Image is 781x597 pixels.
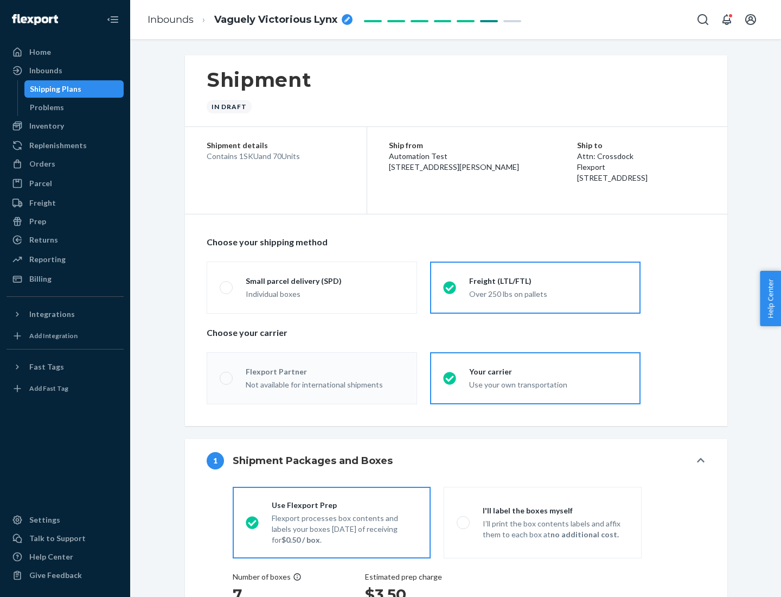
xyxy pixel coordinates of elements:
[7,530,124,547] a: Talk to Support
[577,151,706,162] p: Attn: Crossdock
[29,361,64,372] div: Fast Tags
[12,14,58,25] img: Flexport logo
[148,14,194,26] a: Inbounds
[7,251,124,268] a: Reporting
[7,270,124,288] a: Billing
[7,117,124,135] a: Inventory
[207,68,311,91] h1: Shipment
[29,216,46,227] div: Prep
[577,173,648,182] span: [STREET_ADDRESS]
[469,276,628,287] div: Freight (LTL/FTL)
[7,327,124,345] a: Add Integration
[29,234,58,245] div: Returns
[272,500,418,511] div: Use Flexport Prep
[246,366,311,377] div: Flexport Partner
[30,102,64,113] div: Problems
[7,43,124,61] a: Home
[272,513,418,545] p: Flexport processes box contents and labels your boxes [DATE] of receiving for .
[29,198,56,208] div: Freight
[139,4,361,36] ol: breadcrumbs
[29,331,78,340] div: Add Integration
[7,548,124,566] a: Help Center
[7,511,124,529] a: Settings
[246,289,404,300] div: Individual boxes
[207,236,706,249] p: Choose your shipping method
[207,140,345,151] p: Shipment details
[29,254,66,265] div: Reporting
[207,452,224,469] div: 1
[29,515,60,525] div: Settings
[207,100,252,113] div: In draft
[7,358,124,376] button: Fast Tags
[483,505,629,516] div: I'll label the boxes myself
[207,151,345,162] div: Contains 1 SKU and 70 Units
[7,213,124,230] a: Prep
[29,120,64,131] div: Inventory
[7,194,124,212] a: Freight
[740,9,761,30] button: Open account menu
[233,571,302,582] div: Number of boxes
[185,439,727,482] button: 1Shipment Packages and Boxes
[7,62,124,79] a: Inbounds
[29,47,51,58] div: Home
[29,65,62,76] div: Inbounds
[24,99,124,116] a: Problems
[7,567,124,584] button: Give Feedback
[7,380,124,397] a: Add Fast Tag
[577,140,706,151] p: Ship to
[7,306,124,323] button: Integrations
[29,274,52,284] div: Billing
[550,530,619,539] strong: no additional cost.
[716,9,738,30] button: Open notifications
[7,155,124,173] a: Orders
[7,137,124,154] a: Replenishments
[469,289,628,300] div: Over 250 lbs on pallets
[7,231,124,249] a: Returns
[7,175,124,192] a: Parcel
[483,518,629,540] p: I’ll print the box contents labels and affix them to each box at
[281,535,320,544] strong: $0.50 / box
[760,271,781,326] button: Help Center
[102,9,124,30] button: Close Navigation
[365,571,442,582] p: Estimated prep charge
[389,140,577,151] p: Ship from
[29,384,68,393] div: Add Fast Tag
[233,454,393,468] h4: Shipment Packages and Boxes
[469,379,628,390] div: Use your own transportation
[246,276,404,287] div: Small parcel delivery (SPD)
[24,80,124,98] a: Shipping Plans
[29,551,73,562] div: Help Center
[577,162,706,173] p: Flexport
[29,533,86,544] div: Talk to Support
[469,366,628,377] div: Your carrier
[246,379,404,390] div: Not available for international shipments
[692,9,714,30] button: Open Search Box
[29,309,75,320] div: Integrations
[389,151,519,172] span: Automation Test [STREET_ADDRESS][PERSON_NAME]
[214,13,337,27] span: Vaguely Victorious Lynx
[29,570,82,581] div: Give Feedback
[29,158,55,169] div: Orders
[30,84,81,94] div: Shipping Plans
[29,140,87,151] div: Replenishments
[207,327,706,339] p: Choose your carrier
[29,178,52,189] div: Parcel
